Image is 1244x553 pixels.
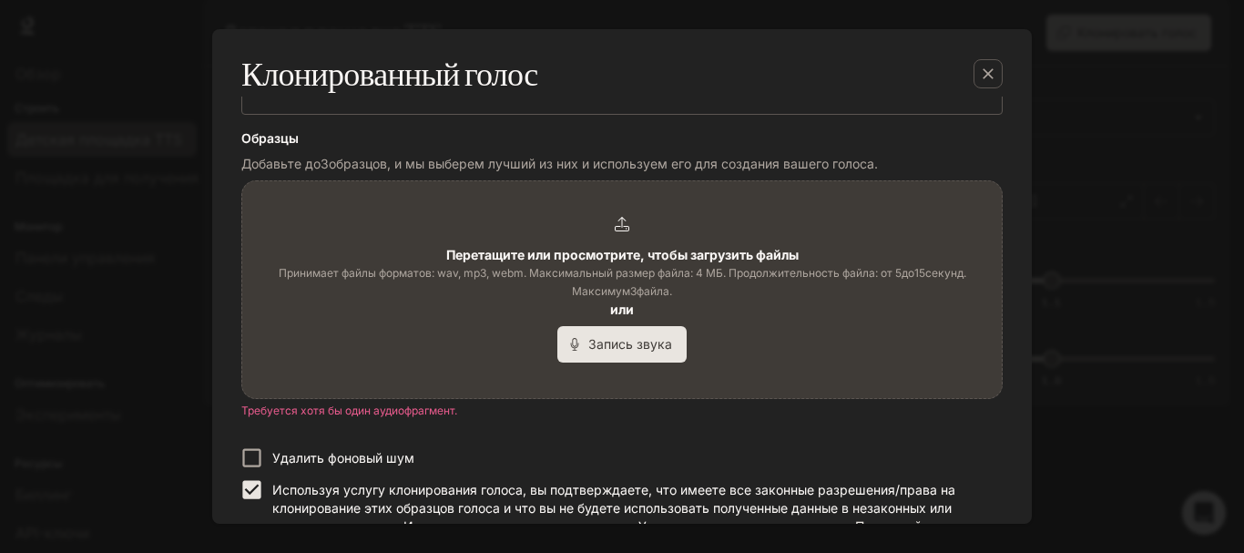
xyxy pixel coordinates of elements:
[637,284,672,298] font: файла.
[557,326,687,363] button: Запись звука
[914,266,925,280] font: 15
[446,247,799,262] font: Перетащите или просмотрите, чтобы загрузить файлы
[279,266,878,280] font: Принимает файлы форматов: wav, mp3, webm. Максимальный размер файла: 4 МБ. Продолжительность файла:
[241,130,299,146] font: Образцы
[241,52,538,95] font: Клонированный голос
[272,450,414,466] font: Удалить фоновый шум
[329,156,878,171] font: образцов, и мы выберем лучший из них и используем его для создания вашего голоса.
[630,284,637,298] font: 3
[588,336,672,352] font: Запись звука
[272,482,955,534] font: Используя услугу клонирования голоса, вы подтверждаете, что имеете все законные разрешения/права ...
[321,156,329,171] font: 3
[241,156,321,171] font: Добавьте до
[902,266,914,280] font: до
[881,266,902,280] font: от 5
[707,518,848,534] a: предоставления услуг
[848,518,855,534] font: и
[610,302,634,317] font: или
[241,404,457,417] font: Требуется хотя бы один аудиофрагмент.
